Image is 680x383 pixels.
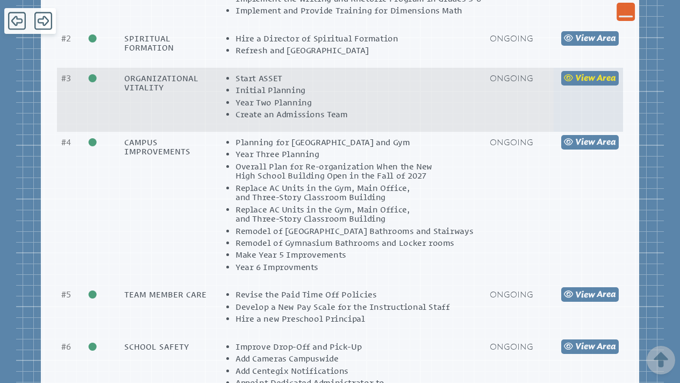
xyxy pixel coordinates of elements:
[597,341,616,351] span: Area
[490,137,533,147] span: ongoing
[490,33,533,44] span: ongoing
[561,31,619,46] a: view Area
[235,205,482,224] li: Replace AC Units in the Gym, Main Office, and Three-Story Classroom Building
[235,150,482,159] li: Year Three Planning
[561,71,619,86] a: view Area
[597,289,616,300] span: Area
[597,137,616,147] span: Area
[575,33,595,43] span: view
[235,98,482,107] li: Year Two Planning
[235,183,482,202] li: Replace AC Units in the Gym, Main Office, and Three-Story Classroom Building
[8,11,26,31] span: Back
[235,290,482,299] li: Revise the Paid Time Off Policies
[490,73,533,83] span: ongoing
[235,302,482,311] li: Develop a New Pay Scale for the Instructional Staff
[575,289,595,300] span: view
[235,354,482,363] li: Add Cameras Campuswide
[653,347,669,372] button: Scroll Top
[235,250,482,259] li: Make Year 5 Improvements
[561,339,619,354] a: view Area
[235,46,482,55] li: Refresh and [GEOGRAPHIC_DATA]
[235,6,482,15] li: Implement and Provide Training for Dimensions Math
[34,11,52,31] span: Forward
[124,289,206,299] span: Team Member Care
[235,138,482,147] li: Planning for [GEOGRAPHIC_DATA] and Gym
[61,137,71,147] span: 4
[235,366,482,375] li: Add Centegix Notifications
[235,314,482,323] li: Hire a new Preschool Principal
[490,342,533,352] span: ongoing
[235,162,482,181] li: Overall Plan for Re-organization When the New High School Building Open in the Fall of 2027
[575,137,595,147] span: view
[597,73,616,83] span: Area
[61,289,71,300] span: 5
[235,226,482,236] li: Remodel of [GEOGRAPHIC_DATA] Bathrooms and Stairways
[235,238,482,247] li: Remodel of Gymnasium Bathrooms and Locker rooms
[575,73,595,83] span: view
[61,73,71,83] span: 3
[61,33,71,44] span: 2
[235,263,482,272] li: Year 6 Improvments
[235,34,482,43] li: Hire a Director of Spiritual Formation
[235,86,482,95] li: Initial Planning
[235,342,482,351] li: Improve Drop-Off and Pick-Up
[124,33,174,52] span: Spiritual Formation
[561,135,619,150] a: view Area
[61,342,71,352] span: 6
[490,289,533,300] span: ongoing
[575,341,595,351] span: view
[124,137,190,156] span: Campus Improvements
[124,73,198,92] span: Organizational Vitality
[235,74,482,83] li: Start ASSET
[561,287,619,302] a: view Area
[597,33,616,43] span: Area
[235,110,482,119] li: Create an Admissions Team
[124,342,189,351] span: School Safety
